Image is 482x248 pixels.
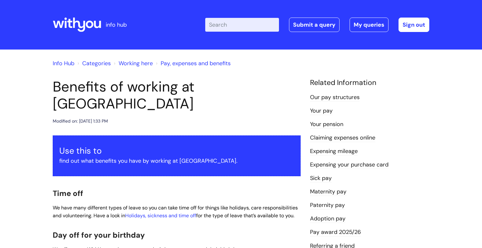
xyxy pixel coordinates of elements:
a: Pay, expenses and benefits [161,60,231,67]
span: Day off for your birthday [53,230,145,240]
a: Categories [82,60,111,67]
li: Working here [112,58,153,68]
a: Maternity pay [310,188,346,196]
a: Expensing your purchase card [310,161,388,169]
a: Sick pay [310,174,332,182]
a: Pay award 2025/26 [310,228,361,236]
a: Paternity pay [310,201,345,209]
a: Submit a query [289,18,340,32]
h4: Related Information [310,78,429,87]
span: Time off [53,188,83,198]
a: Your pay [310,107,333,115]
a: Holidays, sickness and time off [125,212,196,219]
a: Adoption pay [310,215,345,223]
a: Working here [119,60,153,67]
h3: Use this to [59,146,294,156]
a: My queries [350,18,388,32]
a: Info Hub [53,60,74,67]
a: Sign out [399,18,429,32]
a: Our pay structures [310,93,360,102]
div: Modified on: [DATE] 1:33 PM [53,117,108,125]
div: | - [205,18,429,32]
a: Your pension [310,120,343,129]
h1: Benefits of working at [GEOGRAPHIC_DATA] [53,78,301,112]
span: We have many different types of leave so you can take time off for things like holidays, care res... [53,204,298,219]
p: info hub [106,20,127,30]
input: Search [205,18,279,32]
li: Solution home [76,58,111,68]
p: find out what benefits you have by working at [GEOGRAPHIC_DATA]. [59,156,294,166]
li: Pay, expenses and benefits [154,58,231,68]
a: Claiming expenses online [310,134,375,142]
a: Expensing mileage [310,147,358,156]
